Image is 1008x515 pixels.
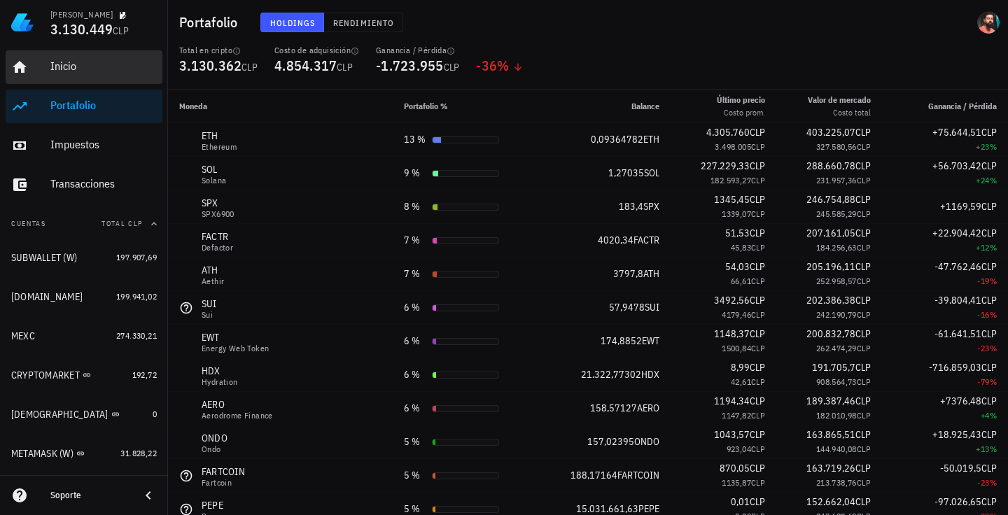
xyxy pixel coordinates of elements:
[855,327,871,340] span: CLP
[981,200,997,213] span: CLP
[619,200,643,213] span: 183,4
[269,17,316,28] span: Holdings
[404,300,426,315] div: 6 %
[645,301,659,313] span: SUI
[855,462,871,474] span: CLP
[940,200,981,213] span: +1169,59
[608,167,644,179] span: 1,27035
[750,227,765,239] span: CLP
[750,428,765,441] span: CLP
[404,267,426,281] div: 7 %
[934,294,981,306] span: -39.804,41
[714,428,750,441] span: 1043,57
[855,495,871,508] span: CLP
[11,252,77,264] div: SUBWALLET (W)
[179,101,207,111] span: Moneda
[643,267,659,280] span: ATH
[11,369,80,381] div: CRYPTOMARKET
[981,428,997,441] span: CLP
[202,378,238,386] div: Hydration
[990,175,997,185] span: %
[750,361,765,374] span: CLP
[153,409,157,419] span: 0
[808,106,871,119] div: Costo total
[376,45,459,56] div: Ganancia / Pérdida
[750,327,765,340] span: CLP
[634,435,659,448] span: ONDO
[202,344,269,353] div: Energy Web Token
[751,309,765,320] span: CLP
[202,244,233,252] div: Defactor
[6,168,162,202] a: Transacciones
[202,143,237,151] div: Ethereum
[6,90,162,123] a: Portafolio
[934,327,981,340] span: -61.641,51
[932,160,981,172] span: +56.703,42
[893,375,997,389] div: -79
[50,9,113,20] div: [PERSON_NAME]
[857,309,871,320] span: CLP
[750,395,765,407] span: CLP
[722,410,751,421] span: 1147,82
[981,462,997,474] span: CLP
[940,395,981,407] span: +7376,48
[324,13,403,32] button: Rendimiento
[11,409,108,421] div: [DEMOGRAPHIC_DATA]
[750,126,765,139] span: CLP
[750,160,765,172] span: CLP
[981,260,997,273] span: CLP
[806,495,855,508] span: 152.662,04
[116,291,157,302] span: 199.941,02
[855,361,871,374] span: CLP
[981,227,997,239] span: CLP
[202,297,217,311] div: SUI
[476,59,523,73] div: -36
[202,498,223,512] div: PEPE
[816,376,857,387] span: 908.564,73
[50,177,157,190] div: Transacciones
[750,495,765,508] span: CLP
[601,334,642,347] span: 174,8852
[990,444,997,454] span: %
[722,309,751,320] span: 4179,46
[816,410,857,421] span: 182.010,98
[714,327,750,340] span: 1148,37
[857,276,871,286] span: CLP
[990,477,997,488] span: %
[132,369,157,380] span: 192,72
[116,330,157,341] span: 274.330,21
[202,129,237,143] div: ETH
[6,397,162,431] a: [DEMOGRAPHIC_DATA] 0
[751,444,765,454] span: CLP
[404,468,426,483] div: 5 %
[990,141,997,152] span: %
[393,90,535,123] th: Portafolio %: Sin ordenar. Pulse para ordenar de forma ascendente.
[855,395,871,407] span: CLP
[806,395,855,407] span: 189.387,46
[981,495,997,508] span: CLP
[202,330,269,344] div: EWT
[816,343,857,353] span: 262.474,29
[179,45,258,56] div: Total en cripto
[806,462,855,474] span: 163.719,26
[722,343,751,353] span: 1500,84
[893,140,997,154] div: +23
[404,132,426,147] div: 13 %
[179,368,193,382] div: HDX-icon
[934,260,981,273] span: -47.762,46
[750,193,765,206] span: CLP
[202,230,233,244] div: FACTR
[590,402,637,414] span: 158,57127
[642,334,659,347] span: EWT
[725,227,750,239] span: 51,53
[404,367,426,382] div: 6 %
[714,193,750,206] span: 1345,45
[751,410,765,421] span: CLP
[179,234,193,248] div: FACTR-icon
[598,234,633,246] span: 4020,34
[981,294,997,306] span: CLP
[751,175,765,185] span: CLP
[179,402,193,416] div: AERO-icon
[928,101,997,111] span: Ganancia / Pérdida
[857,477,871,488] span: CLP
